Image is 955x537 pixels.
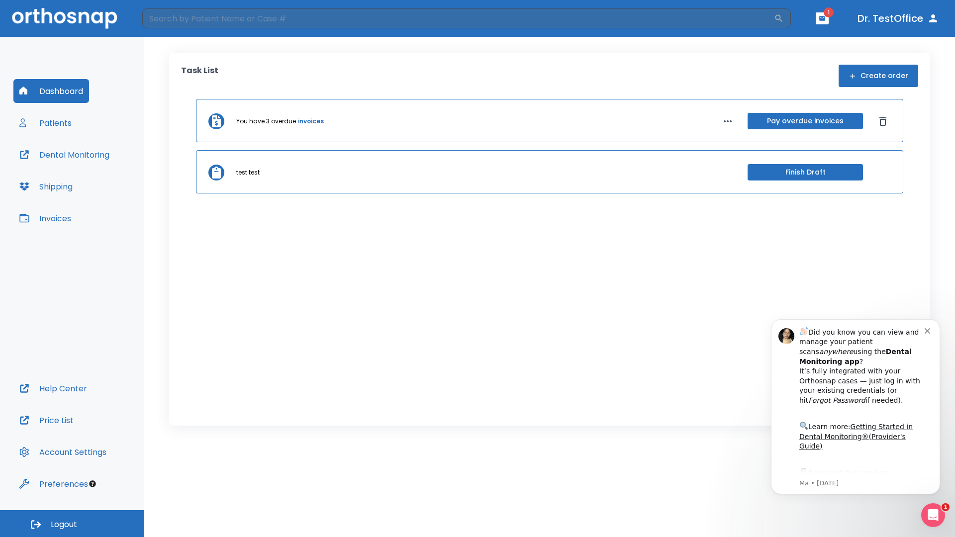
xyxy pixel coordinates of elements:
[942,503,950,511] span: 1
[236,117,296,126] p: You have 3 overdue
[142,8,774,28] input: Search by Patient Name or Case #
[298,117,324,126] a: invoices
[839,65,918,87] button: Create order
[13,79,89,103] button: Dashboard
[43,162,169,213] div: Download the app: | ​ Let us know if you need help getting started!
[13,111,78,135] button: Patients
[13,143,115,167] button: Dental Monitoring
[824,7,834,17] span: 1
[236,168,260,177] p: test test
[13,408,80,432] button: Price List
[748,164,863,180] button: Finish Draft
[854,9,943,27] button: Dr. TestOffice
[756,304,955,510] iframe: Intercom notifications message
[921,503,945,527] iframe: Intercom live chat
[88,479,97,488] div: Tooltip anchor
[43,175,169,183] p: Message from Ma, sent 3w ago
[13,472,94,496] button: Preferences
[51,519,77,530] span: Logout
[13,440,112,464] button: Account Settings
[748,113,863,129] button: Pay overdue invoices
[12,8,117,28] img: Orthosnap
[169,21,177,29] button: Dismiss notification
[13,175,79,198] button: Shipping
[875,113,891,129] button: Dismiss
[181,65,218,87] p: Task List
[43,165,132,182] a: App Store
[13,206,77,230] button: Invoices
[13,376,93,400] button: Help Center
